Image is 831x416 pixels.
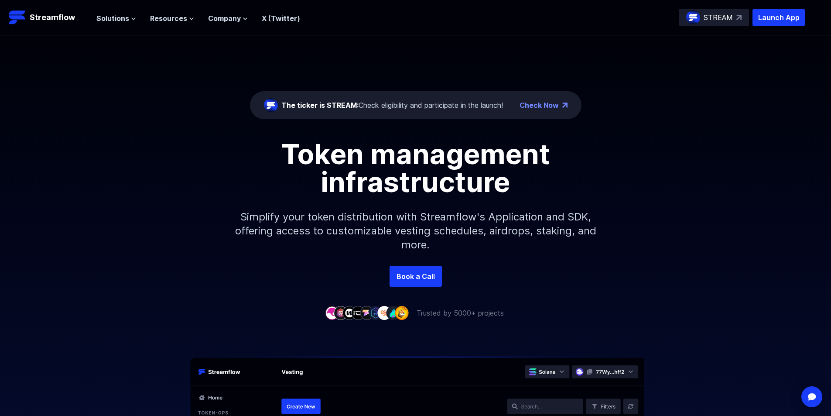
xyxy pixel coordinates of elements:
img: company-2 [334,306,348,320]
span: Solutions [96,13,129,24]
img: Streamflow Logo [9,9,26,26]
p: Simplify your token distribution with Streamflow's Application and SDK, offering access to custom... [228,196,603,266]
span: The ticker is STREAM: [281,101,359,110]
img: streamflow-logo-circle.png [264,98,278,112]
div: Check eligibility and participate in the launch! [281,100,503,110]
img: company-4 [351,306,365,320]
img: top-right-arrow.svg [736,15,742,20]
button: Solutions [96,13,136,24]
span: Company [208,13,241,24]
img: top-right-arrow.png [562,103,568,108]
span: Resources [150,13,187,24]
p: Streamflow [30,11,75,24]
img: company-3 [342,306,356,320]
h1: Token management infrastructure [219,140,612,196]
img: streamflow-logo-circle.png [686,10,700,24]
div: Open Intercom Messenger [801,386,822,407]
p: STREAM [704,12,733,23]
img: company-5 [360,306,374,320]
img: company-6 [369,306,383,320]
a: Book a Call [390,266,442,287]
img: company-1 [325,306,339,320]
button: Launch App [752,9,805,26]
button: Resources [150,13,194,24]
button: Company [208,13,248,24]
a: Check Now [520,100,559,110]
img: company-7 [377,306,391,320]
a: X (Twitter) [262,14,300,23]
a: Streamflow [9,9,88,26]
img: company-8 [386,306,400,320]
a: STREAM [679,9,749,26]
p: Trusted by 5000+ projects [417,308,504,318]
img: company-9 [395,306,409,320]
